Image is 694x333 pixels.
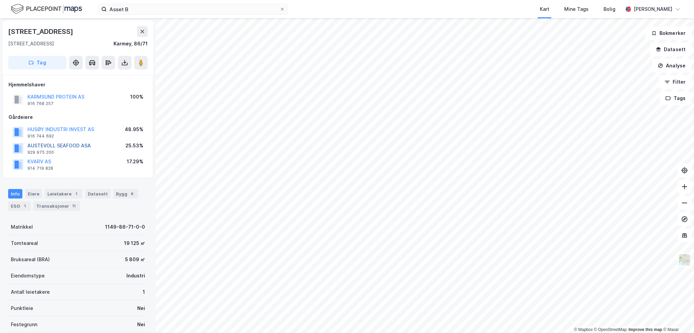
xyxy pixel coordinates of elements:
div: Bolig [604,5,615,13]
div: 17.29% [127,158,143,166]
div: Nei [137,304,145,312]
div: 914 719 828 [27,166,53,171]
div: 100% [130,93,143,101]
div: 1 [73,190,80,197]
div: 1 [21,203,28,209]
div: Gårdeiere [8,113,147,121]
div: Transaksjoner [34,201,80,211]
div: Hjemmelshaver [8,81,147,89]
button: Analyse [652,59,691,72]
div: Festegrunn [11,320,37,329]
div: Bruksareal (BRA) [11,255,50,264]
div: Leietakere [45,189,82,199]
div: Mine Tags [564,5,589,13]
div: Eiendomstype [11,272,45,280]
div: Eiere [25,189,42,199]
div: 1 [143,288,145,296]
div: Matrikkel [11,223,33,231]
div: Antall leietakere [11,288,50,296]
button: Tags [660,91,691,105]
img: Z [678,253,691,266]
iframe: Chat Widget [660,300,694,333]
div: Kontrollprogram for chat [660,300,694,333]
button: Filter [659,75,691,89]
div: Punktleie [11,304,33,312]
div: [STREET_ADDRESS] [8,26,75,37]
div: 25.53% [125,142,143,150]
div: Kart [540,5,549,13]
div: [PERSON_NAME] [634,5,672,13]
a: OpenStreetMap [594,327,627,332]
div: Industri [126,272,145,280]
input: Søk på adresse, matrikkel, gårdeiere, leietakere eller personer [107,4,280,14]
div: 11 [70,203,77,209]
div: 5 809 ㎡ [125,255,145,264]
div: Tomteareal [11,239,38,247]
button: Datasett [650,43,691,56]
div: 6 [129,190,136,197]
div: 1149-86-71-0-0 [105,223,145,231]
div: Datasett [85,189,110,199]
a: Improve this map [629,327,662,332]
div: [STREET_ADDRESS] [8,40,54,48]
div: 929 975 200 [27,150,54,155]
div: Bygg [113,189,138,199]
div: 48.95% [125,125,143,133]
div: Nei [137,320,145,329]
div: 916 768 257 [27,101,54,106]
img: logo.f888ab2527a4732fd821a326f86c7f29.svg [11,3,82,15]
button: Tag [8,56,66,69]
div: 916 744 692 [27,133,54,139]
div: Info [8,189,22,199]
div: Karmøy, 86/71 [114,40,148,48]
button: Bokmerker [646,26,691,40]
div: 19 125 ㎡ [124,239,145,247]
a: Mapbox [574,327,593,332]
div: ESG [8,201,31,211]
